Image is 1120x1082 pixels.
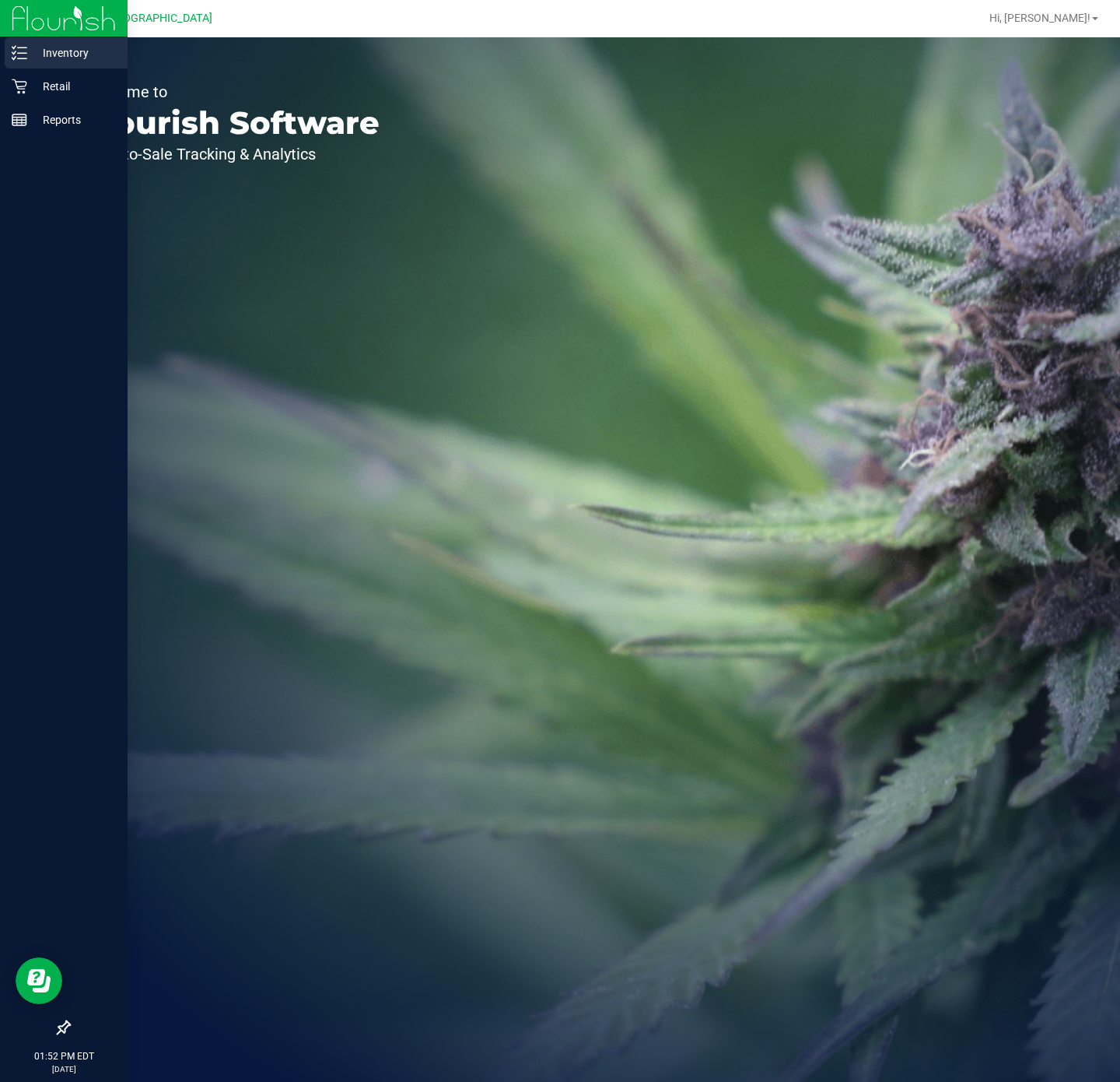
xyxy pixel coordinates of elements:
inline-svg: Retail [12,79,27,94]
p: Welcome to [84,84,380,100]
inline-svg: Inventory [12,45,27,61]
p: Inventory [27,44,121,62]
iframe: Resource center [16,957,62,1004]
p: Retail [27,77,121,96]
p: [DATE] [7,1063,121,1075]
span: [GEOGRAPHIC_DATA] [106,12,212,25]
p: Flourish Software [84,107,380,139]
inline-svg: Reports [12,112,27,128]
p: 01:52 PM EDT [7,1049,121,1063]
span: Hi, [PERSON_NAME]! [989,12,1090,24]
p: Seed-to-Sale Tracking & Analytics [84,146,380,162]
p: Reports [27,111,121,129]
